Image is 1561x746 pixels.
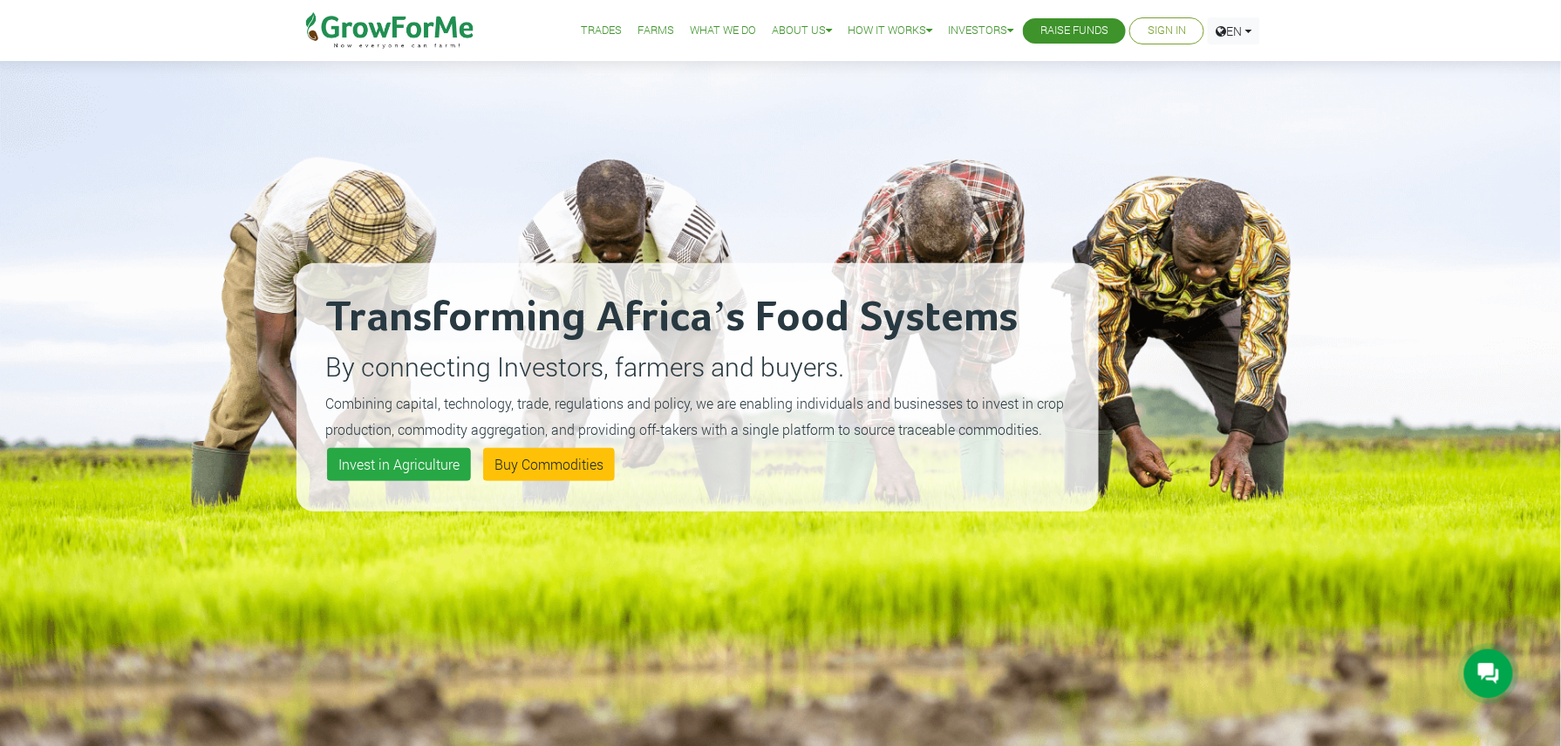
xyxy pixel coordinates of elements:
a: Raise Funds [1040,22,1108,40]
h2: Transforming Africa’s Food Systems [325,292,1070,344]
a: What We Do [690,22,756,40]
a: Sign In [1148,22,1186,40]
p: By connecting Investors, farmers and buyers. [325,347,1070,386]
a: Investors [948,22,1013,40]
a: Trades [581,22,622,40]
a: How it Works [848,22,932,40]
a: Invest in Agriculture [327,448,471,481]
a: Farms [637,22,674,40]
a: EN [1208,17,1260,44]
a: Buy Commodities [483,448,615,481]
small: Combining capital, technology, trade, regulations and policy, we are enabling individuals and bus... [325,394,1064,438]
a: About Us [772,22,832,40]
